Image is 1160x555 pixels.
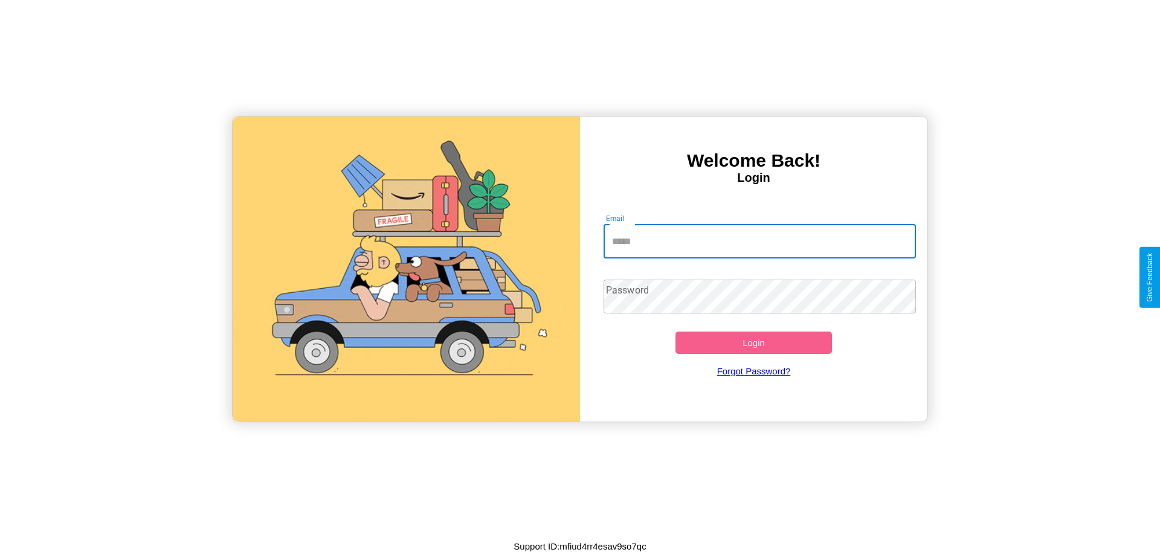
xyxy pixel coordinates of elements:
h3: Welcome Back! [580,150,927,171]
p: Support ID: mfiud4rr4esav9so7qc [514,538,646,554]
label: Email [606,213,625,223]
a: Forgot Password? [598,354,910,388]
div: Give Feedback [1145,253,1154,302]
h4: Login [580,171,927,185]
img: gif [233,117,580,422]
button: Login [675,332,832,354]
